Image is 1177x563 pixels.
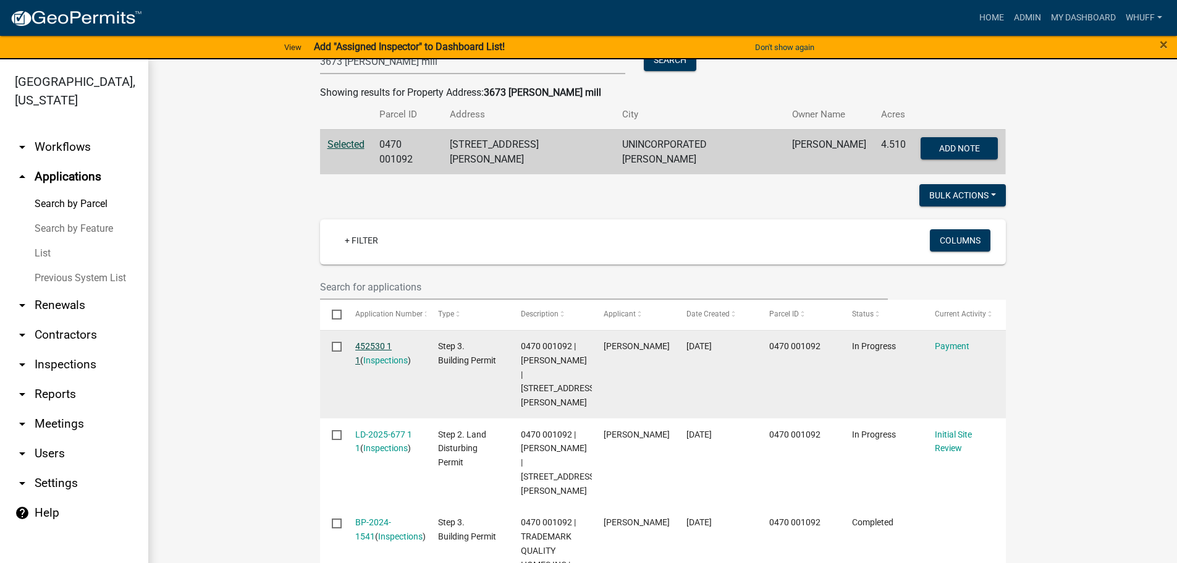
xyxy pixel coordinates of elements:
[852,430,896,439] span: In Progress
[852,310,874,318] span: Status
[509,300,592,329] datatable-header-cell: Description
[15,417,30,431] i: arrow_drop_down
[372,129,443,174] td: 0470 001092
[923,300,1006,329] datatable-header-cell: Current Activity
[355,515,415,544] div: ( )
[686,341,712,351] span: 07/21/2025
[686,517,712,527] span: 07/17/2024
[521,310,559,318] span: Description
[15,446,30,461] i: arrow_drop_down
[15,328,30,342] i: arrow_drop_down
[355,517,391,541] a: BP-2024-1541
[1009,6,1046,30] a: Admin
[378,531,423,541] a: Inspections
[769,341,821,351] span: 0470 001092
[1046,6,1121,30] a: My Dashboard
[438,517,496,541] span: Step 3. Building Permit
[930,229,990,252] button: Columns
[320,300,344,329] datatable-header-cell: Select
[355,339,415,368] div: ( )
[320,85,1006,100] div: Showing results for Property Address:
[320,274,888,300] input: Search for applications
[15,506,30,520] i: help
[442,100,615,129] th: Address
[769,430,821,439] span: 0470 001092
[327,138,365,150] a: Selected
[769,310,799,318] span: Parcel ID
[935,430,972,454] a: Initial Site Review
[355,428,415,456] div: ( )
[355,341,392,365] a: 452530 1 1
[604,430,670,439] span: MICHAEL MADSEN
[279,37,306,57] a: View
[15,169,30,184] i: arrow_drop_up
[686,430,712,439] span: 07/11/2025
[840,300,923,329] datatable-header-cell: Status
[604,517,670,527] span: David Pharris
[363,355,408,365] a: Inspections
[604,310,636,318] span: Applicant
[785,100,874,129] th: Owner Name
[484,87,601,98] strong: 3673 [PERSON_NAME] mill
[750,37,819,57] button: Don't show again
[521,430,597,496] span: 0470 001092 | GRAVES DEBRA | 3673 YOUNGS MILL RD
[852,517,893,527] span: Completed
[355,430,412,454] a: LD-2025-677 1 1
[852,341,896,351] span: In Progress
[15,298,30,313] i: arrow_drop_down
[372,100,443,129] th: Parcel ID
[974,6,1009,30] a: Home
[314,41,505,53] strong: Add "Assigned Inspector" to Dashboard List!
[935,310,986,318] span: Current Activity
[438,430,486,468] span: Step 2. Land Disturbing Permit
[1160,36,1168,53] span: ×
[355,310,423,318] span: Application Number
[785,129,874,174] td: [PERSON_NAME]
[344,300,426,329] datatable-header-cell: Application Number
[675,300,757,329] datatable-header-cell: Date Created
[438,310,454,318] span: Type
[686,310,730,318] span: Date Created
[921,137,998,159] button: Add Note
[939,143,980,153] span: Add Note
[1160,37,1168,52] button: Close
[521,341,597,407] span: 0470 001092 | GRAVES DEBRA | 3673 YOUNGS MILL RD
[919,184,1006,206] button: Bulk Actions
[335,229,388,252] a: + Filter
[615,129,785,174] td: UNINCORPORATED [PERSON_NAME]
[438,341,496,365] span: Step 3. Building Permit
[874,129,913,174] td: 4.510
[442,129,615,174] td: [STREET_ADDRESS][PERSON_NAME]
[874,100,913,129] th: Acres
[15,476,30,491] i: arrow_drop_down
[363,443,408,453] a: Inspections
[15,357,30,372] i: arrow_drop_down
[15,387,30,402] i: arrow_drop_down
[757,300,840,329] datatable-header-cell: Parcel ID
[15,140,30,155] i: arrow_drop_down
[604,341,670,351] span: MICHAEL MADSEN
[592,300,675,329] datatable-header-cell: Applicant
[769,517,821,527] span: 0470 001092
[426,300,509,329] datatable-header-cell: Type
[935,341,969,351] a: Payment
[615,100,785,129] th: City
[1121,6,1167,30] a: whuff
